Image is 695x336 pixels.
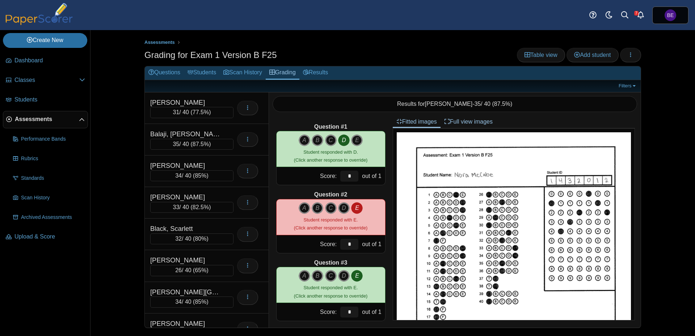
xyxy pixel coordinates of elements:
span: Classes [14,76,79,84]
span: Students [14,96,85,104]
a: Assessments [143,38,177,47]
h1: Grading for Exam 1 Version B F25 [144,49,277,61]
span: Assessments [144,40,175,45]
a: Standards [10,170,88,187]
i: C [325,270,337,282]
a: Archived Assessments [10,209,88,226]
a: Upload & Score [3,228,88,246]
span: 65% [195,267,206,273]
span: Student responded with E. [304,285,358,290]
div: / 40 ( ) [150,170,233,181]
div: [PERSON_NAME] [150,98,223,107]
span: 35 [474,101,481,107]
span: 77.5% [193,109,209,115]
span: Ben England [667,13,674,18]
i: E [351,134,363,146]
a: Performance Bands [10,130,88,148]
div: / 40 ( ) [150,233,233,244]
i: B [312,270,323,282]
div: out of 1 [360,235,385,253]
small: (Click another response to override) [294,217,367,231]
span: 35 [173,141,180,147]
span: Performance Bands [21,136,85,143]
div: [PERSON_NAME][GEOGRAPHIC_DATA] [150,287,223,297]
div: / 40 ( ) [150,202,233,213]
span: 34 [175,299,182,305]
span: 26 [175,267,182,273]
i: C [325,202,337,214]
a: Scan History [220,66,266,80]
i: B [312,134,323,146]
div: / 40 ( ) [150,296,233,307]
div: / 40 ( ) [150,265,233,276]
div: out of 1 [360,303,385,321]
span: Add student [574,52,611,58]
div: Score: [277,235,339,253]
i: C [325,134,337,146]
div: [PERSON_NAME] [150,319,223,328]
span: Dashboard [14,57,85,65]
span: Assessments [15,115,79,123]
a: Students [184,66,220,80]
a: Assessments [3,111,88,128]
span: 87.5% [193,141,209,147]
a: Questions [145,66,184,80]
span: [PERSON_NAME] [425,101,473,107]
i: A [299,134,310,146]
b: Question #3 [314,259,347,267]
i: B [312,202,323,214]
div: [PERSON_NAME] [150,256,223,265]
a: Results [299,66,332,80]
a: Students [3,91,88,109]
span: 33 [173,204,180,210]
i: A [299,202,310,214]
span: Standards [21,175,85,182]
span: Scan History [21,194,85,202]
a: Add student [566,48,618,62]
a: Grading [266,66,299,80]
div: Score: [277,167,339,185]
span: Student responded with D. [303,149,358,155]
span: 34 [175,173,182,179]
span: 32 [175,236,182,242]
a: Classes [3,72,88,89]
span: Student responded with E. [304,217,358,223]
a: Full view images [441,116,496,128]
a: Rubrics [10,150,88,167]
a: Filters [617,82,639,90]
div: out of 1 [360,167,385,185]
small: (Click another response to override) [294,149,367,163]
div: / 40 ( ) [150,107,233,118]
b: Question #1 [314,123,347,131]
i: E [351,202,363,214]
i: A [299,270,310,282]
a: Create New [3,33,87,47]
i: D [338,270,350,282]
div: [PERSON_NAME] [150,161,223,170]
a: Ben England [652,7,688,24]
a: Scan History [10,189,88,207]
span: 31 [173,109,180,115]
a: PaperScorer [3,20,75,26]
a: Alerts [633,7,649,23]
span: Archived Assessments [21,214,85,221]
span: 82.5% [193,204,209,210]
div: / 40 ( ) [150,139,233,150]
div: Score: [277,303,339,321]
span: 87.5% [494,101,510,107]
b: Question #2 [314,191,347,199]
i: E [351,270,363,282]
div: [PERSON_NAME] [150,192,223,202]
a: Dashboard [3,52,88,70]
span: Rubrics [21,155,85,162]
span: 85% [195,299,206,305]
span: Ben England [665,9,676,21]
span: Table view [525,52,557,58]
span: Upload & Score [14,233,85,241]
img: PaperScorer [3,3,75,25]
a: Fitted images [393,116,441,128]
b: Question #4 [314,327,347,335]
span: 80% [195,236,206,242]
a: Table view [517,48,565,62]
i: D [338,134,350,146]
